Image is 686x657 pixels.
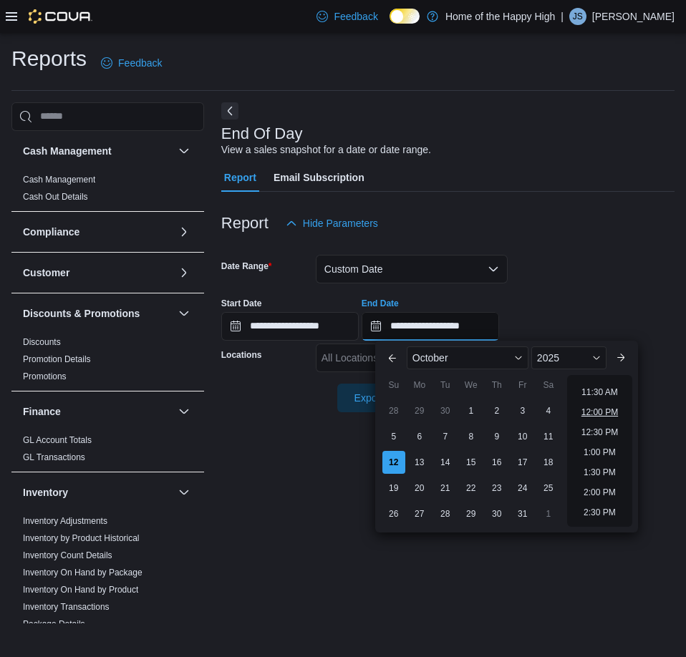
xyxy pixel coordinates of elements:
[460,399,483,422] div: day-1
[23,266,69,280] h3: Customer
[412,352,448,364] span: October
[407,346,528,369] div: Button. Open the month selector. October is currently selected.
[460,374,483,396] div: We
[23,371,67,381] a: Promotions
[175,403,193,420] button: Finance
[23,336,61,348] span: Discounts
[23,550,112,561] span: Inventory Count Details
[221,125,303,142] h3: End Of Day
[382,374,405,396] div: Su
[408,502,431,525] div: day-27
[434,374,457,396] div: Tu
[175,264,193,281] button: Customer
[23,175,95,185] a: Cash Management
[561,8,564,25] p: |
[485,399,508,422] div: day-2
[382,502,405,525] div: day-26
[23,144,112,158] h3: Cash Management
[382,451,405,474] div: day-12
[460,425,483,448] div: day-8
[531,346,607,369] div: Button. Open the year selector. 2025 is currently selected.
[23,452,85,462] a: GL Transactions
[23,584,138,595] span: Inventory On Hand by Product
[460,502,483,525] div: day-29
[95,49,168,77] a: Feedback
[537,477,560,500] div: day-25
[578,484,622,501] li: 2:00 PM
[11,44,87,73] h1: Reports
[23,266,173,280] button: Customer
[23,532,140,544] span: Inventory by Product Historical
[23,192,88,202] a: Cash Out Details
[316,255,508,283] button: Custom Date
[576,384,624,401] li: 11:30 AM
[23,618,85,630] span: Package Details
[23,225,79,239] h3: Compliance
[485,451,508,474] div: day-16
[576,424,624,441] li: 12:30 PM
[485,477,508,500] div: day-23
[23,485,68,500] h3: Inventory
[280,209,384,238] button: Hide Parameters
[460,477,483,500] div: day-22
[221,215,269,232] h3: Report
[445,8,555,25] p: Home of the Happy High
[408,477,431,500] div: day-20
[537,502,560,525] div: day-1
[434,477,457,500] div: day-21
[23,354,91,364] a: Promotion Details
[23,191,88,203] span: Cash Out Details
[23,174,95,185] span: Cash Management
[408,374,431,396] div: Mo
[221,261,272,272] label: Date Range
[23,533,140,543] a: Inventory by Product Historical
[23,404,173,419] button: Finance
[485,502,508,525] div: day-30
[221,312,359,341] input: Press the down key to open a popover containing a calendar.
[23,225,173,239] button: Compliance
[23,337,61,347] a: Discounts
[221,298,262,309] label: Start Date
[511,477,534,500] div: day-24
[224,163,256,192] span: Report
[118,56,162,70] span: Feedback
[23,602,110,612] a: Inventory Transactions
[485,374,508,396] div: Th
[221,142,431,157] div: View a sales snapshot for a date or date range.
[609,346,632,369] button: Next month
[381,398,561,527] div: October, 2025
[578,464,622,481] li: 1:30 PM
[537,451,560,474] div: day-18
[23,515,107,527] span: Inventory Adjustments
[23,354,91,365] span: Promotion Details
[434,425,457,448] div: day-7
[537,352,559,364] span: 2025
[569,8,586,25] div: Jesse Singh
[511,399,534,422] div: day-3
[592,8,675,25] p: [PERSON_NAME]
[175,484,193,501] button: Inventory
[537,425,560,448] div: day-11
[303,216,378,230] span: Hide Parameters
[537,374,560,396] div: Sa
[175,223,193,240] button: Compliance
[434,502,457,525] div: day-28
[390,9,420,24] input: Dark Mode
[175,142,193,160] button: Cash Management
[221,102,238,120] button: Next
[537,399,560,422] div: day-4
[362,312,499,341] input: Press the down key to enter a popover containing a calendar. Press the escape key to close the po...
[382,425,405,448] div: day-5
[175,305,193,322] button: Discounts & Promotions
[23,550,112,560] a: Inventory Count Details
[511,425,534,448] div: day-10
[346,384,409,412] span: Export
[221,349,262,361] label: Locations
[576,404,624,421] li: 12:00 PM
[511,374,534,396] div: Fr
[382,477,405,500] div: day-19
[511,502,534,525] div: day-31
[23,568,142,578] a: Inventory On Hand by Package
[311,2,383,31] a: Feedback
